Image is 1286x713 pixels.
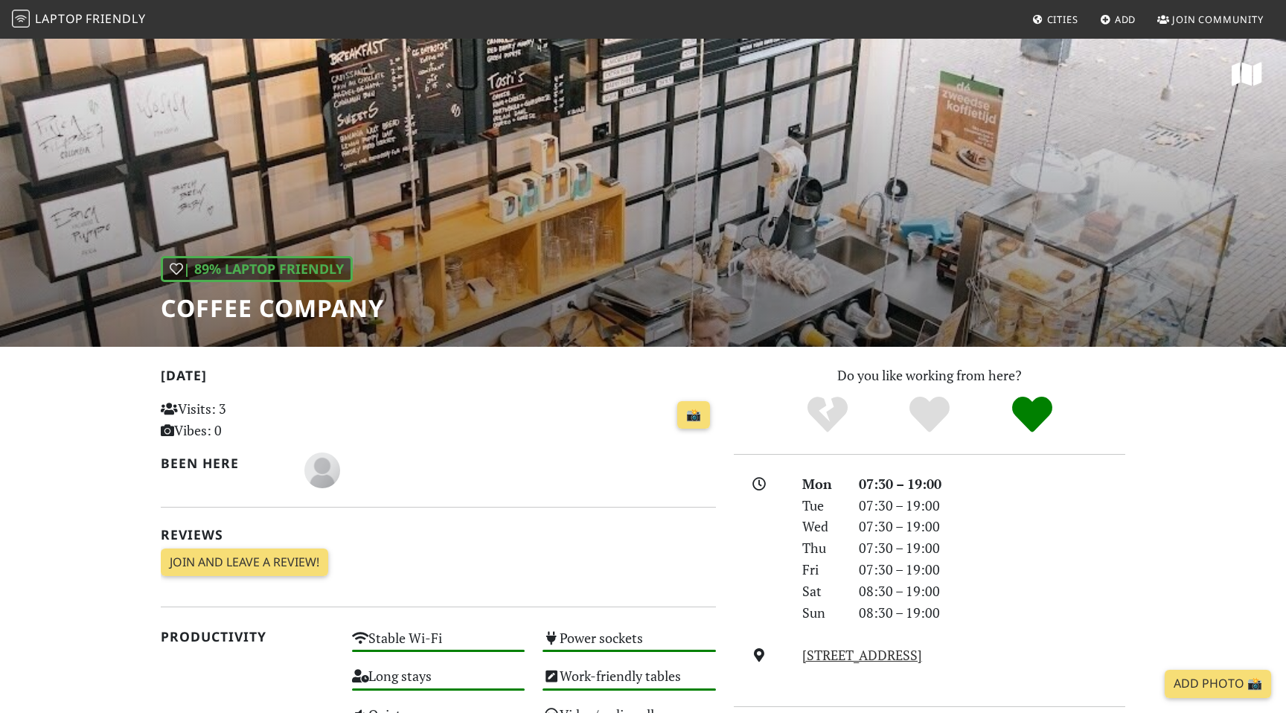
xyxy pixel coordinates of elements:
div: Fri [793,559,850,581]
span: Luca Amoruso [304,460,340,478]
p: Do you like working from here? [734,365,1125,386]
div: Yes [878,394,981,435]
span: Add [1115,13,1136,26]
a: LaptopFriendly LaptopFriendly [12,7,146,33]
div: Power sockets [534,626,725,664]
div: 07:30 – 19:00 [850,516,1134,537]
div: Sat [793,581,850,602]
span: Cities [1047,13,1078,26]
span: Friendly [86,10,145,27]
h1: Coffee Company [161,294,384,322]
a: Add [1094,6,1142,33]
div: Tue [793,495,850,517]
div: Wed [793,516,850,537]
a: 📸 [677,401,710,429]
div: | 89% Laptop Friendly [161,256,353,282]
h2: [DATE] [161,368,716,389]
span: Laptop [35,10,83,27]
a: Join Community [1151,6,1270,33]
div: 08:30 – 19:00 [850,581,1134,602]
h2: Productivity [161,629,334,645]
div: Definitely! [981,394,1084,435]
div: 08:30 – 19:00 [850,602,1134,624]
div: 07:30 – 19:00 [850,537,1134,559]
a: [STREET_ADDRESS] [802,646,922,664]
div: No [776,394,879,435]
div: Sun [793,602,850,624]
a: Cities [1026,6,1084,33]
a: Add Photo 📸 [1165,670,1271,698]
h2: Been here [161,455,287,471]
div: Thu [793,537,850,559]
div: Mon [793,473,850,495]
div: 07:30 – 19:00 [850,473,1134,495]
div: 07:30 – 19:00 [850,495,1134,517]
div: Stable Wi-Fi [343,626,534,664]
img: blank-535327c66bd565773addf3077783bbfce4b00ec00e9fd257753287c682c7fa38.png [304,453,340,488]
a: Join and leave a review! [161,549,328,577]
h2: Reviews [161,527,716,543]
img: LaptopFriendly [12,10,30,28]
p: Visits: 3 Vibes: 0 [161,398,334,441]
div: Work-friendly tables [534,664,725,702]
span: Join Community [1172,13,1264,26]
div: Long stays [343,664,534,702]
div: 07:30 – 19:00 [850,559,1134,581]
